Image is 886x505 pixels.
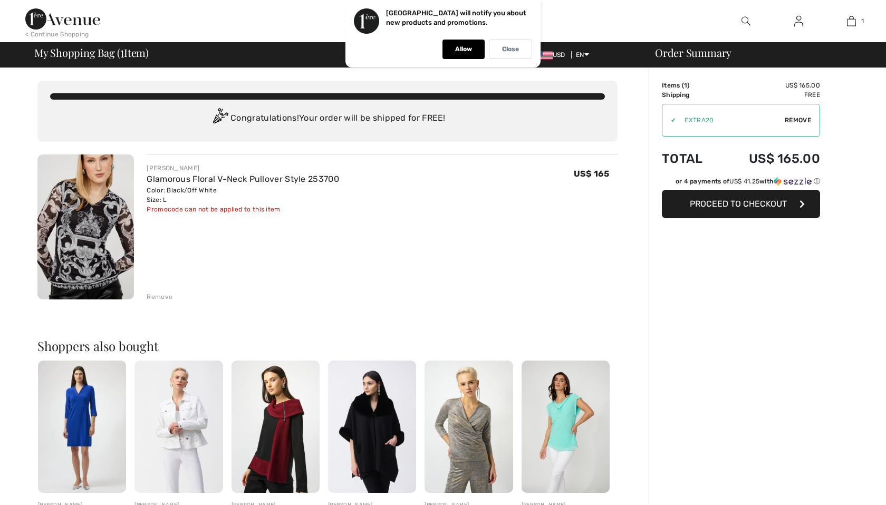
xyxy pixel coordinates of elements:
[574,169,609,179] span: US$ 165
[847,15,856,27] img: My Bag
[502,45,519,53] p: Close
[37,339,618,352] h2: Shoppers also bought
[662,81,719,90] td: Items ( )
[34,47,149,58] span: My Shopping Bag ( Item)
[690,199,787,209] span: Proceed to Checkout
[134,361,223,493] img: Denim Button-Closure Jacket Style 251964
[719,90,820,100] td: Free
[719,141,820,177] td: US$ 165.00
[455,45,472,53] p: Allow
[786,15,812,28] a: Sign In
[642,47,880,58] div: Order Summary
[576,51,589,59] span: EN
[676,104,785,136] input: Promo code
[676,177,820,186] div: or 4 payments of with
[536,51,553,60] img: US Dollar
[662,141,719,177] td: Total
[825,15,877,27] a: 1
[147,174,339,184] a: Glamorous Floral V-Neck Pullover Style 253700
[147,205,339,214] div: Promocode can not be applied to this item
[328,361,416,493] img: Oversized Shawl Collar Coat Style 243930
[425,361,513,493] img: Glitter V-Neck Pullover Style 253087
[120,45,124,59] span: 1
[774,177,812,186] img: Sezzle
[50,108,605,129] div: Congratulations! Your order will be shipped for FREE!
[37,154,134,299] img: Glamorous Floral V-Neck Pullover Style 253700
[38,361,126,493] img: Knee-Length Shift Dress Style 252028
[684,82,687,89] span: 1
[209,108,230,129] img: Congratulation2.svg
[386,9,526,26] p: [GEOGRAPHIC_DATA] will notify you about new products and promotions.
[25,8,100,30] img: 1ère Avenue
[662,177,820,190] div: or 4 payments ofUS$ 41.25withSezzle Click to learn more about Sezzle
[147,186,339,205] div: Color: Black/Off White Size: L
[741,15,750,27] img: search the website
[536,51,570,59] span: USD
[719,81,820,90] td: US$ 165.00
[662,190,820,218] button: Proceed to Checkout
[147,163,339,173] div: [PERSON_NAME]
[662,90,719,100] td: Shipping
[147,292,172,302] div: Remove
[794,15,803,27] img: My Info
[785,115,811,125] span: Remove
[861,16,864,26] span: 1
[522,361,610,493] img: Cowl Neck Pullover Style 256243
[662,115,676,125] div: ✔
[25,30,89,39] div: < Continue Shopping
[232,361,320,493] img: Casual Zipper Cowl Neck Top Style 253168
[729,178,759,185] span: US$ 41.25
